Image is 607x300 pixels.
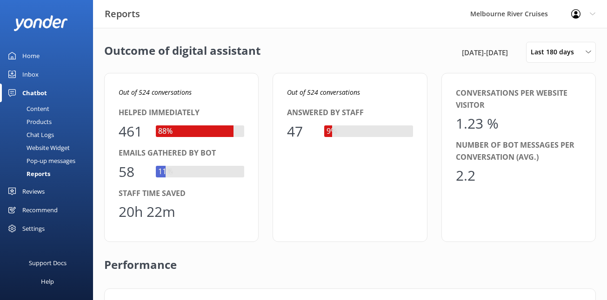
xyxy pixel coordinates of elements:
div: Products [6,115,52,128]
span: [DATE] - [DATE] [462,47,508,58]
i: Out of 524 conversations [287,88,360,97]
div: Chatbot [22,84,47,102]
div: 11% [156,166,175,178]
div: Recommend [22,201,58,219]
a: Reports [6,167,93,180]
div: 20h 22m [119,201,175,223]
div: 88% [156,125,175,137]
div: 9% [324,125,339,137]
div: Number of bot messages per conversation (avg.) [456,139,581,163]
div: 47 [287,120,315,143]
div: 58 [119,161,147,183]
i: Out of 524 conversations [119,88,192,97]
div: Inbox [22,65,39,84]
img: yonder-white-logo.png [14,15,67,31]
div: Website Widget [6,141,70,154]
div: Support Docs [29,254,67,272]
a: Website Widget [6,141,93,154]
div: Reviews [22,182,45,201]
div: 1.23 % [456,112,499,135]
a: Content [6,102,93,115]
div: Reports [6,167,50,180]
div: Chat Logs [6,128,54,141]
div: Home [22,46,40,65]
a: Chat Logs [6,128,93,141]
div: Emails gathered by bot [119,147,244,159]
div: Settings [22,219,45,238]
div: Pop-up messages [6,154,75,167]
h2: Performance [104,242,177,279]
div: Content [6,102,49,115]
a: Pop-up messages [6,154,93,167]
div: Conversations per website visitor [456,87,581,111]
h3: Reports [105,7,140,21]
h2: Outcome of digital assistant [104,42,260,63]
a: Products [6,115,93,128]
div: Staff time saved [119,188,244,200]
div: Help [41,272,54,291]
span: Last 180 days [531,47,580,57]
div: Helped immediately [119,107,244,119]
div: 2.2 [456,164,484,187]
div: 461 [119,120,147,143]
div: Answered by staff [287,107,413,119]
